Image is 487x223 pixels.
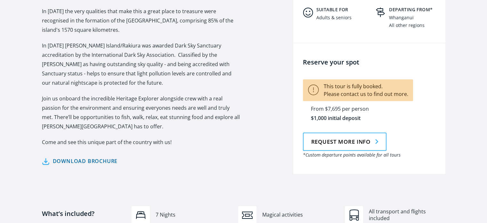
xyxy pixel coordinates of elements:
[311,115,327,122] div: $1,000
[389,23,425,28] div: All other regions
[42,157,118,166] a: Download brochure
[156,211,232,219] div: 7 Nights
[42,7,240,35] p: In [DATE] the very qualities that make this a great place to treasure were recognised in the form...
[328,115,361,122] div: initial deposit
[311,105,324,113] div: From
[316,7,369,13] h5: Suitable for
[303,152,401,158] em: *Custom departure points available for all tours
[42,41,240,88] p: In [DATE] [PERSON_NAME] Island/Rakiura was awarded Dark Sky Sanctuary accreditation by the Intern...
[303,79,413,101] p: This tour is fully booked. Please contact us to find out more.
[389,15,414,21] div: Whanganui
[316,15,352,21] div: Adults & seniors
[303,133,386,151] a: Request more info
[389,7,442,13] h5: Departing from*
[325,105,341,113] div: $7,695
[303,58,442,66] h4: Reserve your spot
[42,138,240,147] p: Come and see this unique part of the country with us!
[342,105,369,113] div: per person
[42,94,240,131] p: Join us onboard the incredible Heritage Explorer alongside crew with a real passion for the envir...
[262,211,338,219] div: Magical activities
[369,208,445,222] div: All transport and flights included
